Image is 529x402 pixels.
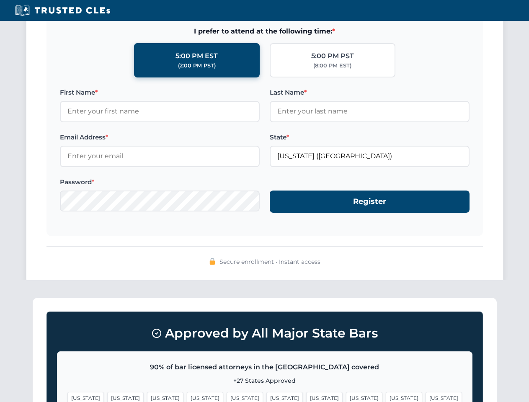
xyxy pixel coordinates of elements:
[57,322,472,345] h3: Approved by All Major State Bars
[209,258,216,265] img: 🔒
[60,26,470,37] span: I prefer to attend at the following time:
[67,376,462,385] p: +27 States Approved
[60,177,260,187] label: Password
[67,362,462,373] p: 90% of bar licensed attorneys in the [GEOGRAPHIC_DATA] covered
[270,88,470,98] label: Last Name
[175,51,218,62] div: 5:00 PM EST
[60,132,260,142] label: Email Address
[311,51,354,62] div: 5:00 PM PST
[60,88,260,98] label: First Name
[13,4,113,17] img: Trusted CLEs
[270,101,470,122] input: Enter your last name
[178,62,216,70] div: (2:00 PM PST)
[270,191,470,213] button: Register
[270,146,470,167] input: Florida (FL)
[60,101,260,122] input: Enter your first name
[313,62,351,70] div: (8:00 PM EST)
[219,257,320,266] span: Secure enrollment • Instant access
[270,132,470,142] label: State
[60,146,260,167] input: Enter your email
